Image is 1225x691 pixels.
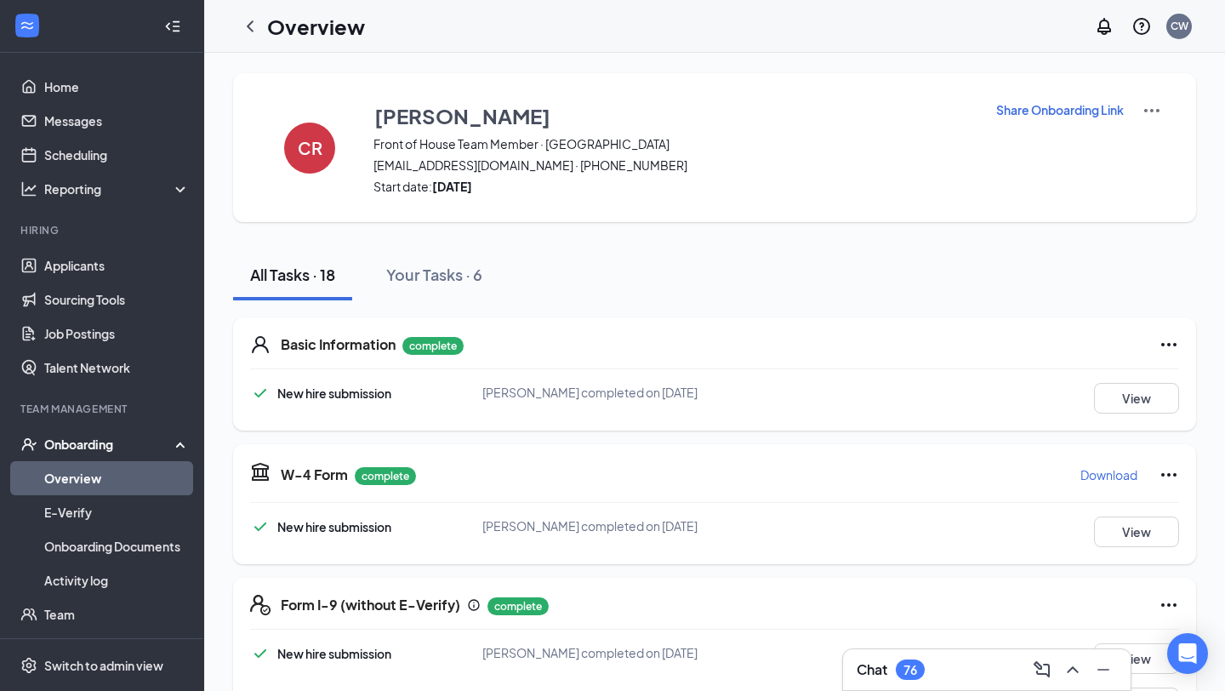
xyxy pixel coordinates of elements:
a: Activity log [44,563,190,597]
span: [PERSON_NAME] completed on [DATE] [482,385,698,400]
span: Front of House Team Member · [GEOGRAPHIC_DATA] [373,135,974,152]
div: Reporting [44,180,191,197]
svg: Minimize [1093,660,1114,680]
p: complete [487,597,549,615]
svg: UserCheck [20,436,37,453]
span: New hire submission [277,646,391,661]
h4: CR [298,142,322,154]
img: More Actions [1142,100,1162,121]
a: Messages [44,104,190,138]
a: Talent Network [44,351,190,385]
button: View [1094,517,1179,547]
span: [PERSON_NAME] completed on [DATE] [482,518,698,534]
a: Sourcing Tools [44,283,190,317]
span: [PERSON_NAME] completed on [DATE] [482,645,698,660]
button: View [1094,643,1179,674]
a: Home [44,70,190,104]
svg: FormI9EVerifyIcon [250,595,271,615]
h5: Basic Information [281,335,396,354]
div: Team Management [20,402,186,416]
button: Share Onboarding Link [995,100,1125,119]
a: E-Verify [44,495,190,529]
h3: [PERSON_NAME] [374,101,550,130]
span: New hire submission [277,519,391,534]
svg: Checkmark [250,383,271,403]
div: Hiring [20,223,186,237]
div: Open Intercom Messenger [1167,633,1208,674]
button: Download [1080,461,1138,488]
a: Documents [44,631,190,665]
p: Download [1080,466,1137,483]
div: All Tasks · 18 [250,264,335,285]
div: Onboarding [44,436,175,453]
svg: Info [467,598,481,612]
a: Overview [44,461,190,495]
button: ChevronUp [1059,656,1086,683]
a: Scheduling [44,138,190,172]
svg: Notifications [1094,16,1114,37]
button: ComposeMessage [1028,656,1056,683]
svg: Checkmark [250,517,271,537]
button: [PERSON_NAME] [373,100,974,131]
svg: Ellipses [1159,465,1179,485]
p: Share Onboarding Link [996,101,1124,118]
h5: Form I-9 (without E-Verify) [281,596,460,614]
h1: Overview [267,12,365,41]
p: complete [355,467,416,485]
svg: ComposeMessage [1032,660,1052,680]
svg: Analysis [20,180,37,197]
button: Minimize [1090,656,1117,683]
svg: ChevronUp [1063,660,1083,680]
svg: QuestionInfo [1131,16,1152,37]
svg: TaxGovernmentIcon [250,461,271,482]
div: 76 [903,663,917,677]
a: Onboarding Documents [44,529,190,563]
div: CW [1171,19,1188,33]
svg: Collapse [164,18,181,35]
h5: W-4 Form [281,465,348,484]
svg: ChevronLeft [240,16,260,37]
strong: [DATE] [432,179,472,194]
span: Start date: [373,178,974,195]
div: Your Tasks · 6 [386,264,482,285]
a: Team [44,597,190,631]
a: Job Postings [44,317,190,351]
span: New hire submission [277,385,391,401]
svg: WorkstreamLogo [19,17,36,34]
a: Applicants [44,248,190,283]
span: [EMAIL_ADDRESS][DOMAIN_NAME] · [PHONE_NUMBER] [373,157,974,174]
p: complete [402,337,464,355]
button: View [1094,383,1179,414]
svg: Ellipses [1159,334,1179,355]
svg: Ellipses [1159,595,1179,615]
h3: Chat [857,660,887,679]
svg: User [250,334,271,355]
div: Switch to admin view [44,657,163,674]
svg: Settings [20,657,37,674]
button: CR [267,100,352,195]
svg: Checkmark [250,643,271,664]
